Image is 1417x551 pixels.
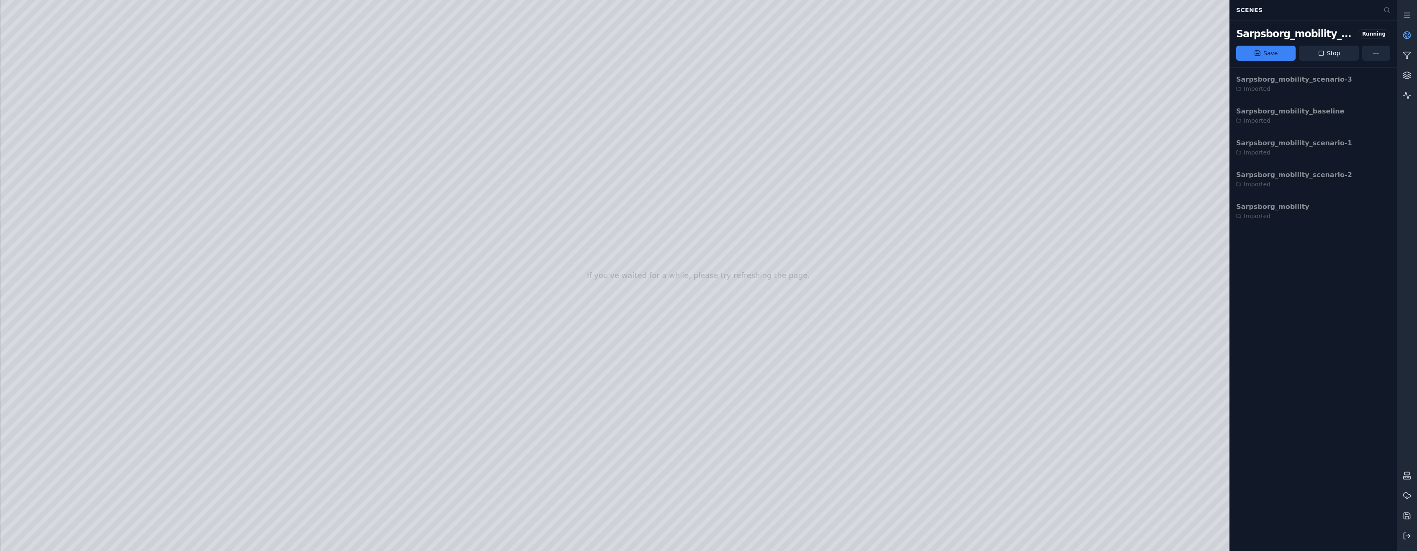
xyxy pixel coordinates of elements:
[1299,46,1358,61] button: Stop
[1358,29,1390,39] div: Running
[1229,68,1397,227] div: Stop or save the current scene before opening another one
[1236,27,1354,41] div: Sarpsborg_mobility_baseline
[1236,46,1296,61] button: Save
[1231,2,1378,18] div: Scenes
